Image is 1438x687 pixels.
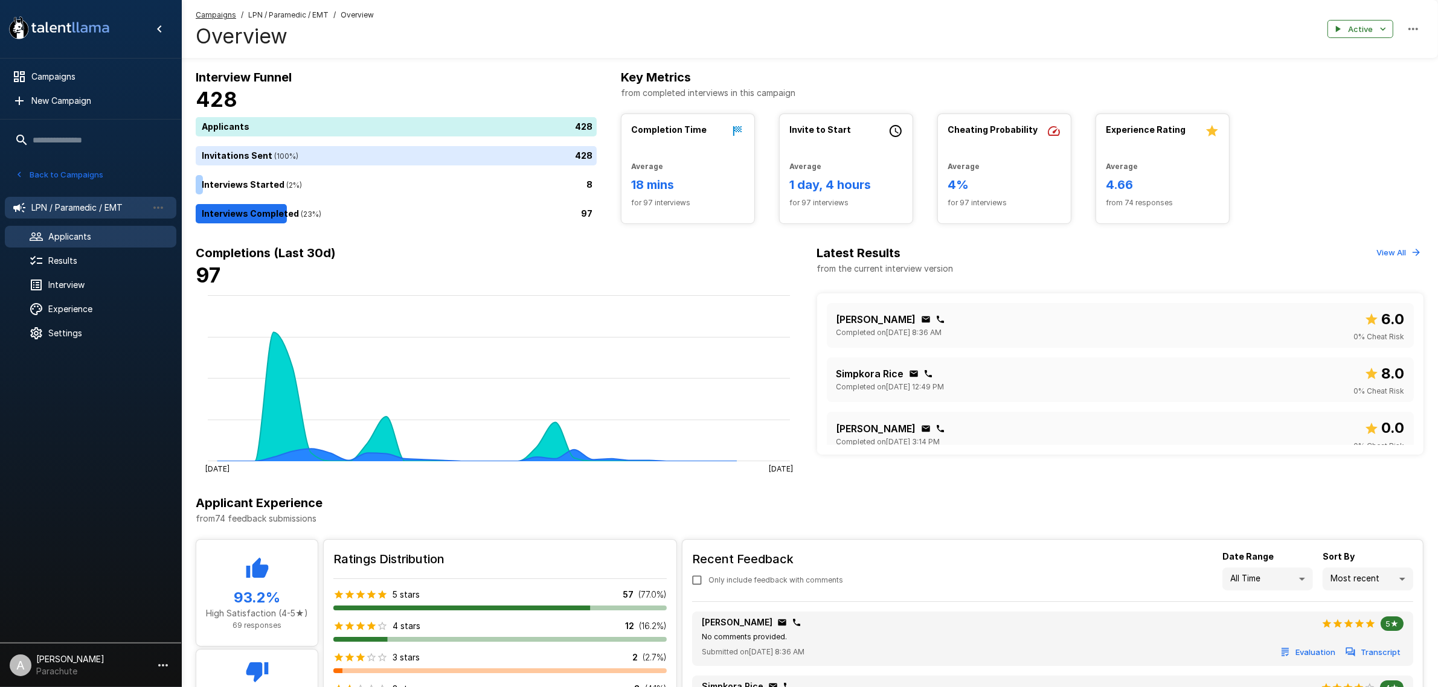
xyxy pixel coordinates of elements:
[1353,385,1404,397] span: 0 % Cheat Risk
[1353,331,1404,343] span: 0 % Cheat Risk
[1222,567,1313,590] div: All Time
[923,369,933,379] div: Click to copy
[1364,308,1404,331] span: Overall score out of 10
[631,197,745,209] span: for 97 interviews
[623,589,634,601] p: 57
[341,9,374,21] span: Overview
[196,246,336,260] b: Completions (Last 30d)
[631,124,707,135] b: Completion Time
[817,263,954,275] p: from the current interview version
[621,70,691,85] b: Key Metrics
[789,124,851,135] b: Invite to Start
[936,424,945,433] div: Click to copy
[333,549,667,569] h6: Ratings Distribution
[789,175,903,194] h6: 1 day, 4 hours
[702,646,804,658] span: Submitted on [DATE] 8:36 AM
[586,179,592,191] p: 8
[196,70,292,85] b: Interview Funnel
[769,464,793,473] tspan: [DATE]
[196,87,237,112] b: 428
[836,436,940,448] span: Completed on [DATE] 3:14 PM
[206,607,308,619] p: High Satisfaction (4-5★)
[1381,619,1404,628] span: 5★
[206,588,308,607] h5: 93.2 %
[1381,310,1404,328] b: 6.0
[1106,197,1219,209] span: from 74 responses
[708,574,843,586] span: Only include feedback with comments
[948,197,1061,209] span: for 97 interviews
[639,620,667,632] p: ( 16.2 %)
[702,632,787,641] span: No comments provided.
[196,496,323,510] b: Applicant Experience
[1106,124,1186,135] b: Experience Rating
[631,175,745,194] h6: 18 mins
[575,121,592,133] p: 428
[196,263,220,287] b: 97
[638,589,667,601] p: ( 77.0 %)
[248,9,329,21] span: LPN / Paramedic / EMT
[393,620,420,632] p: 4 stars
[702,616,772,628] p: [PERSON_NAME]
[792,618,801,627] div: Click to copy
[909,369,919,379] div: Click to copy
[1373,243,1424,262] button: View All
[196,10,236,19] u: Campaigns
[643,651,667,663] p: ( 2.7 %)
[836,327,942,339] span: Completed on [DATE] 8:36 AM
[632,651,638,663] p: 2
[196,24,374,49] h4: Overview
[241,9,243,21] span: /
[333,9,336,21] span: /
[789,197,903,209] span: for 97 interviews
[921,315,931,324] div: Click to copy
[196,513,1424,525] p: from 74 feedback submissions
[777,618,787,627] div: Click to copy
[625,620,634,632] p: 12
[936,315,945,324] div: Click to copy
[1327,20,1393,39] button: Active
[692,549,853,569] h6: Recent Feedback
[1106,162,1138,171] b: Average
[948,175,1061,194] h6: 4%
[1278,643,1338,662] button: Evaluation
[1323,567,1413,590] div: Most recent
[581,208,592,220] p: 97
[233,621,281,630] span: 69 responses
[1381,419,1404,436] b: 0.0
[575,150,592,162] p: 428
[921,424,931,433] div: Click to copy
[1222,551,1274,561] b: Date Range
[836,421,916,436] p: [PERSON_NAME]
[836,366,904,381] p: Simpkora Rice
[621,87,1424,99] p: from completed interviews in this campaign
[1323,551,1355,561] b: Sort By
[393,589,420,601] p: 5 stars
[836,381,945,393] span: Completed on [DATE] 12:49 PM
[789,162,821,171] b: Average
[1381,365,1404,382] b: 8.0
[1364,417,1404,439] span: Overall score out of 10
[948,124,1038,135] b: Cheating Probability
[817,246,901,260] b: Latest Results
[1343,643,1404,662] button: Transcript
[205,464,230,473] tspan: [DATE]
[393,651,420,663] p: 3 stars
[1106,175,1219,194] h6: 4.66
[1364,362,1404,385] span: Overall score out of 10
[948,162,980,171] b: Average
[1353,440,1404,452] span: 0 % Cheat Risk
[836,312,916,327] p: [PERSON_NAME]
[631,162,663,171] b: Average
